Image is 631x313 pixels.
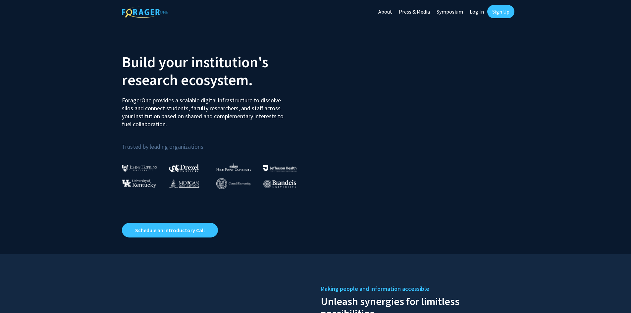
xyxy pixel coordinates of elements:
h5: Making people and information accessible [321,284,509,294]
img: Drexel University [169,164,199,172]
img: University of Kentucky [122,179,156,188]
p: Trusted by leading organizations [122,133,311,152]
img: Johns Hopkins University [122,165,157,172]
h2: Build your institution's research ecosystem. [122,53,311,89]
img: Morgan State University [169,179,199,188]
p: ForagerOne provides a scalable digital infrastructure to dissolve silos and connect students, fac... [122,91,288,128]
a: Sign Up [487,5,514,18]
img: Brandeis University [263,180,296,188]
a: Opens in a new tab [122,223,218,237]
img: High Point University [216,163,251,171]
img: ForagerOne Logo [122,6,168,18]
img: Thomas Jefferson University [263,165,296,172]
img: Cornell University [216,178,251,189]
